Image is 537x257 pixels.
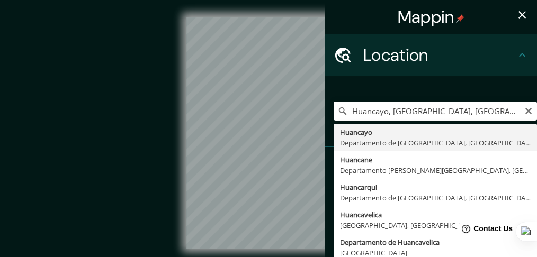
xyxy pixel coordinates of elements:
div: Huancane [340,154,531,165]
div: Style [325,189,537,232]
h4: Mappin [398,6,465,27]
button: Clear [524,105,533,115]
div: Departamento [PERSON_NAME][GEOGRAPHIC_DATA], [GEOGRAPHIC_DATA] [340,165,531,176]
div: Location [325,34,537,76]
canvas: Map [186,17,351,249]
img: pin-icon.png [456,14,464,23]
div: [GEOGRAPHIC_DATA], [GEOGRAPHIC_DATA], [GEOGRAPHIC_DATA] [340,220,531,231]
iframe: Help widget launcher [443,216,525,245]
input: Pick your city or area [334,102,537,121]
div: Huancarqui [340,182,531,192]
div: Huancayo [340,127,531,137]
div: Pins [325,147,537,189]
div: Departamento de Huancavelica [340,237,531,247]
div: Huancavelica [340,209,531,220]
h4: Location [363,44,516,66]
div: Departamento de [GEOGRAPHIC_DATA], [GEOGRAPHIC_DATA] [340,192,531,203]
div: Departamento de [GEOGRAPHIC_DATA], [GEOGRAPHIC_DATA] [340,137,531,148]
